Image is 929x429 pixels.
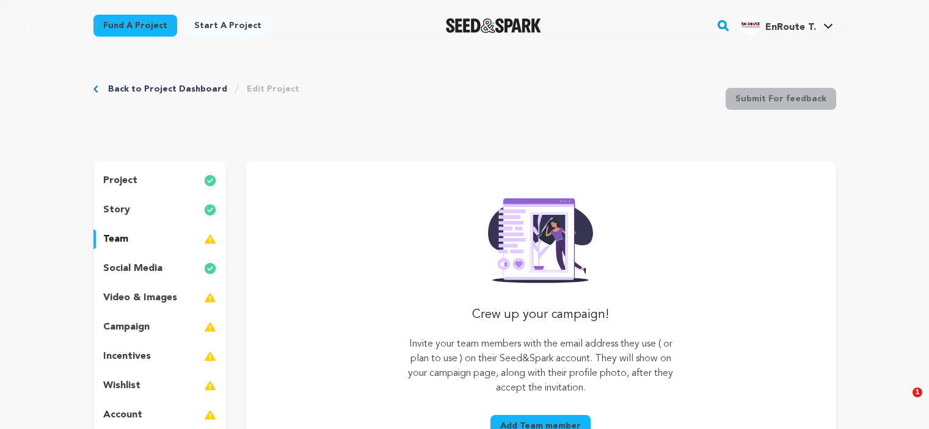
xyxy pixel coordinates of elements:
a: Fund a project [93,15,177,37]
p: team [103,232,128,247]
img: warning-full.svg [204,320,216,334]
p: story [103,203,130,217]
img: warning-full.svg [204,290,216,305]
a: Seed&Spark Homepage [446,18,542,33]
a: Start a project [184,15,271,37]
img: check-circle-full.svg [204,173,216,188]
p: incentives [103,349,151,364]
button: Submit For feedback [726,88,836,110]
button: campaign [93,317,227,337]
span: EnRoute T. [765,23,816,32]
div: EnRoute T.'s Profile [741,15,816,35]
img: warning-full.svg [204,349,216,364]
a: Edit Project [247,83,299,95]
iframe: Intercom live chat [887,388,917,417]
p: Invite your team members with the email address they use ( or plan to use ) on their Seed&Spark a... [401,337,681,395]
span: EnRoute T.'s Profile [738,13,836,38]
img: Seed&Spark Rafiki Image [478,190,603,283]
button: team [93,229,227,249]
button: incentives [93,347,227,366]
button: project [93,171,227,190]
p: campaign [103,320,150,334]
a: EnRoute T.'s Profile [738,13,836,35]
button: wishlist [93,376,227,395]
img: check-circle-full.svg [204,261,216,276]
img: warning-full.svg [204,408,216,422]
button: social media [93,259,227,278]
p: wishlist [103,378,140,393]
button: story [93,200,227,220]
img: Seed&Spark Logo Dark Mode [446,18,542,33]
p: Crew up your campaign! [401,303,681,327]
p: social media [103,261,162,276]
p: video & images [103,290,177,305]
button: video & images [93,288,227,308]
img: 5138833565515412.jpg [741,15,760,35]
img: check-circle-full.svg [204,203,216,217]
img: warning-full.svg [204,232,216,247]
span: 1 [913,388,922,397]
button: account [93,405,227,425]
a: Back to Project Dashboard [108,83,227,95]
p: account [103,408,142,422]
div: Breadcrumb [93,83,299,95]
p: project [103,173,137,188]
img: warning-full.svg [204,378,216,393]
